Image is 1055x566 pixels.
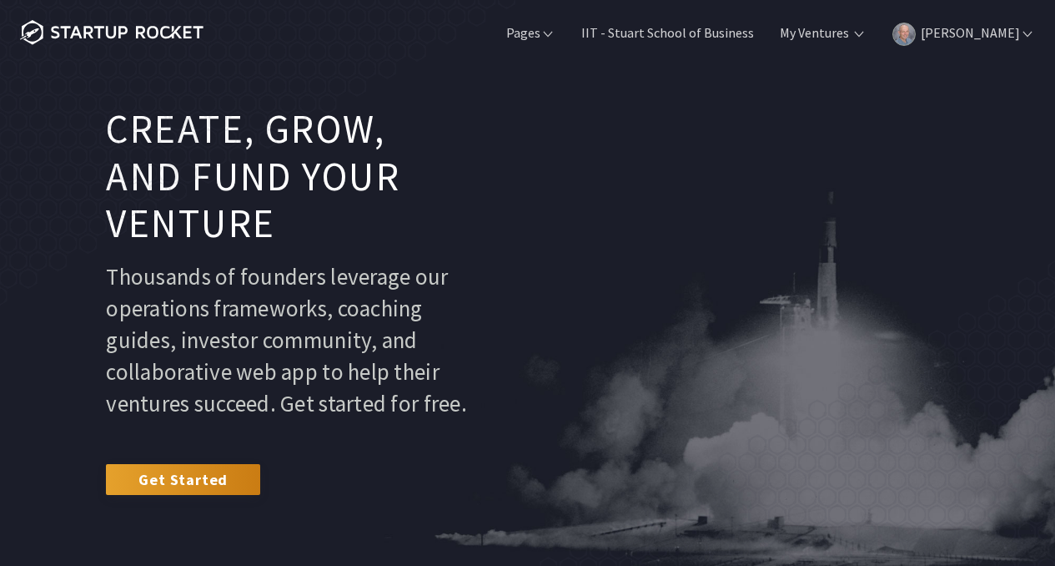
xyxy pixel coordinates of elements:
h1: Create, grow, and fund your venture [106,106,470,248]
p: Thousands of founders leverage our operations frameworks, coaching guides, investor community, an... [106,260,470,419]
a: Pages [503,23,555,42]
a: My Ventures [776,23,849,42]
a: Get Started [106,464,260,494]
a: IIT - Stuart School of Business [578,23,754,42]
a: [PERSON_NAME] [889,23,1035,42]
